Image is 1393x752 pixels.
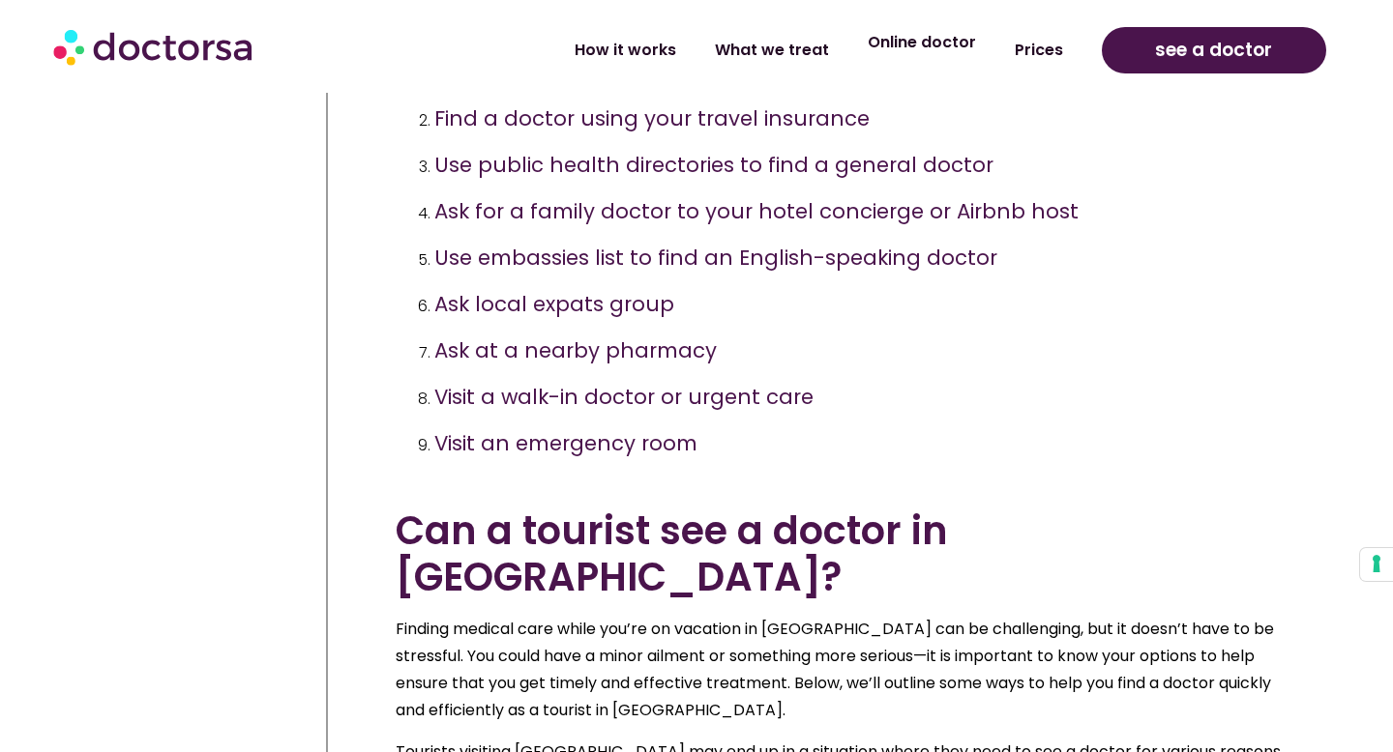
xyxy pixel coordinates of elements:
[396,618,1274,721] span: Finding medical care while you’re on vacation in [GEOGRAPHIC_DATA] can be challenging, but it doe...
[434,429,697,457] h3: Visit an emergency room
[848,20,995,65] a: Online doctor
[696,28,848,72] a: What we treat
[434,151,993,179] h3: Use public health directories to find a general doctor
[434,197,1079,225] h3: Ask for a family doctor to your hotel concierge or Airbnb host
[434,104,870,132] h3: Find a doctor using your travel insurance
[434,244,997,272] h3: Use embassies list to find an English-speaking doctor
[1360,548,1393,581] button: Your consent preferences for tracking technologies
[369,28,1082,72] nav: Menu
[434,290,674,318] h3: Ask local expats group
[1155,35,1272,66] span: see a doctor
[434,336,717,364] h3: Ask at a nearby pharmacy
[995,28,1082,72] a: Prices
[396,507,1289,600] h2: Can a tourist see a doctor in [GEOGRAPHIC_DATA]?
[1102,27,1326,73] a: see a doctor
[434,383,814,411] h3: Visit a walk-in doctor or urgent care
[555,28,696,72] a: How it works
